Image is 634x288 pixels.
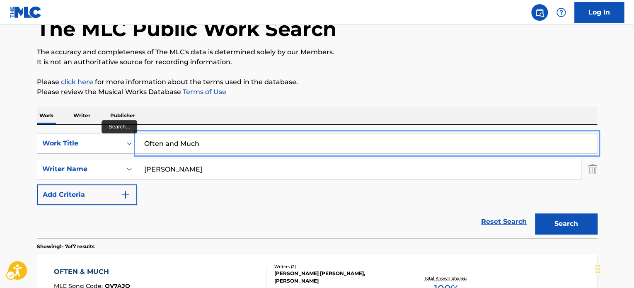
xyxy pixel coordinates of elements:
img: MLC Logo [10,6,42,18]
img: 9d2ae6d4665cec9f34b9.svg [121,190,131,200]
img: search [535,7,544,17]
p: Showing 1 - 7 of 7 results [37,243,94,250]
a: Log In [574,2,624,23]
a: Terms of Use [181,88,226,96]
div: Chat Widget [593,248,634,288]
button: Add Criteria [37,184,137,205]
p: Please for more information about the terms used in the database. [37,77,597,87]
div: OFTEN & MUCH [54,267,130,277]
input: Search... [137,159,581,179]
div: Writer Name [42,164,117,174]
h1: The MLC Public Work Search [37,17,336,41]
form: Search Form [37,133,597,238]
input: Search... [137,133,597,153]
p: Publisher [108,107,138,124]
p: Writer [71,107,93,124]
iframe: Hubspot Iframe [593,248,634,288]
p: Work [37,107,56,124]
div: [PERSON_NAME] [PERSON_NAME], [PERSON_NAME] [274,270,399,285]
img: Delete Criterion [588,159,597,179]
img: help [556,7,566,17]
p: Please review the Musical Works Database [37,87,597,97]
div: Drag [595,257,600,281]
a: click here [61,78,93,86]
p: Total Known Shares: [424,275,468,281]
p: It is not an authoritative source for recording information. [37,57,597,67]
div: Writers ( 2 ) [274,264,399,270]
div: Work Title [42,138,117,148]
a: Reset Search [477,213,531,231]
p: The accuracy and completeness of The MLC's data is determined solely by our Members. [37,47,597,57]
button: Search [535,213,597,234]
